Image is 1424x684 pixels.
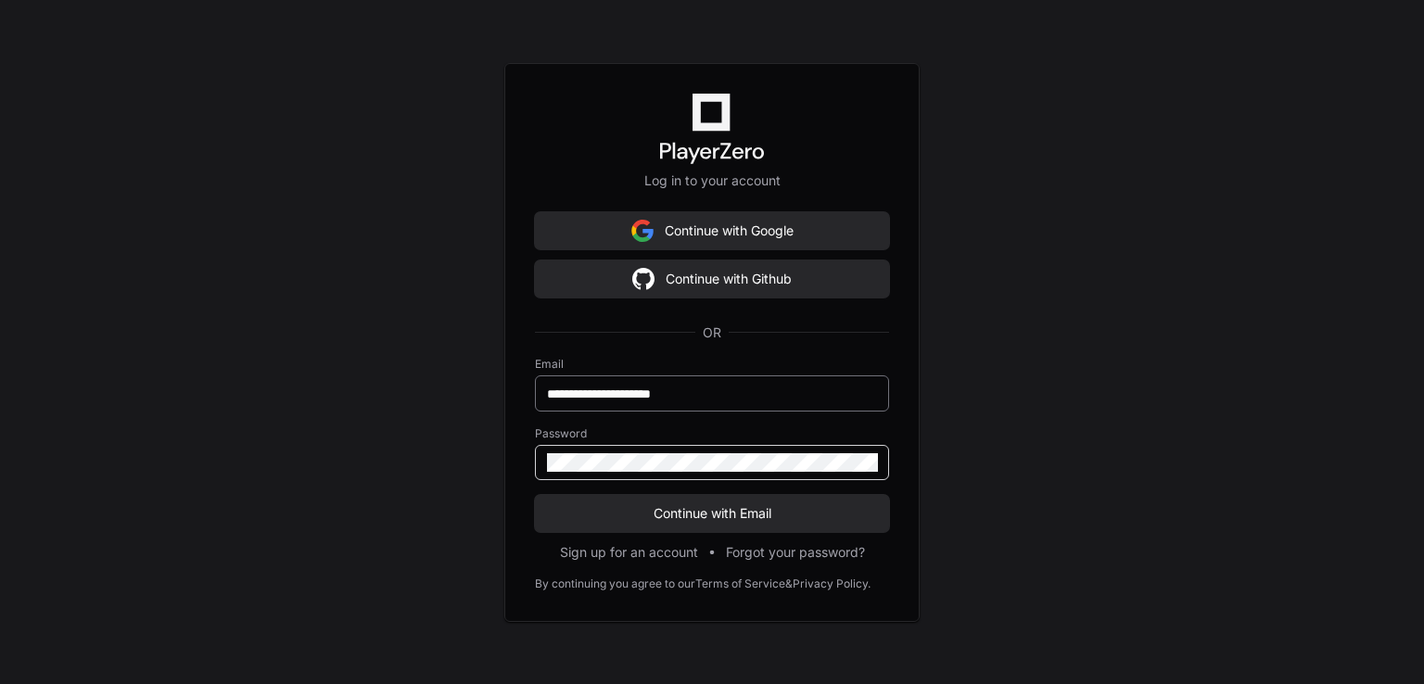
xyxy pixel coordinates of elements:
button: Sign up for an account [560,543,698,562]
span: Continue with Email [535,504,889,523]
button: Forgot your password? [726,543,865,562]
span: OR [695,323,729,342]
button: Continue with Google [535,212,889,249]
img: Sign in with google [631,212,654,249]
div: & [785,576,793,591]
img: Sign in with google [632,260,655,298]
button: Continue with Github [535,260,889,298]
a: Privacy Policy. [793,576,871,591]
label: Email [535,357,889,372]
label: Password [535,426,889,441]
a: Terms of Service [695,576,785,591]
div: By continuing you agree to our [535,576,695,591]
p: Log in to your account [535,171,889,190]
button: Continue with Email [535,495,889,532]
